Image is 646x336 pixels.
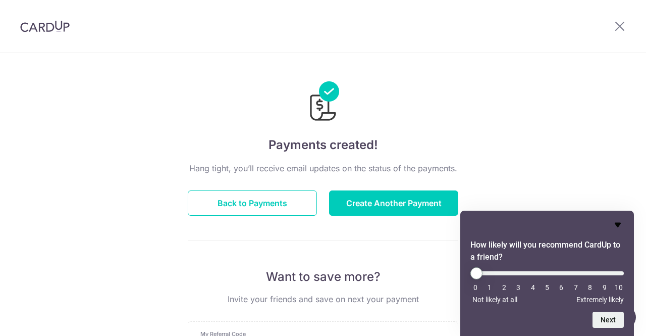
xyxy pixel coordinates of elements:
[188,162,458,174] p: Hang tight, you’ll receive email updates on the status of the payments.
[556,283,566,292] li: 6
[593,312,624,328] button: Next question
[542,283,552,292] li: 5
[20,20,70,32] img: CardUp
[188,293,458,305] p: Invite your friends and save on next your payment
[329,190,458,216] button: Create Another Payment
[470,267,624,304] div: How likely will you recommend CardUp to a friend? Select an option from 0 to 10, with 0 being Not...
[612,219,624,231] button: Hide survey
[470,219,624,328] div: How likely will you recommend CardUp to a friend? Select an option from 0 to 10, with 0 being Not...
[513,283,523,292] li: 3
[188,190,317,216] button: Back to Payments
[472,296,517,304] span: Not likely at all
[528,283,538,292] li: 4
[25,7,49,16] span: ヘルプ
[470,283,480,292] li: 0
[571,283,581,292] li: 7
[470,239,624,263] h2: How likely will you recommend CardUp to a friend? Select an option from 0 to 10, with 0 being Not...
[188,136,458,154] h4: Payments created!
[188,269,458,285] p: Want to save more?
[614,283,624,292] li: 10
[576,296,624,304] span: Extremely likely
[499,283,509,292] li: 2
[600,283,610,292] li: 9
[585,283,595,292] li: 8
[307,81,339,124] img: Payments
[484,283,495,292] li: 1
